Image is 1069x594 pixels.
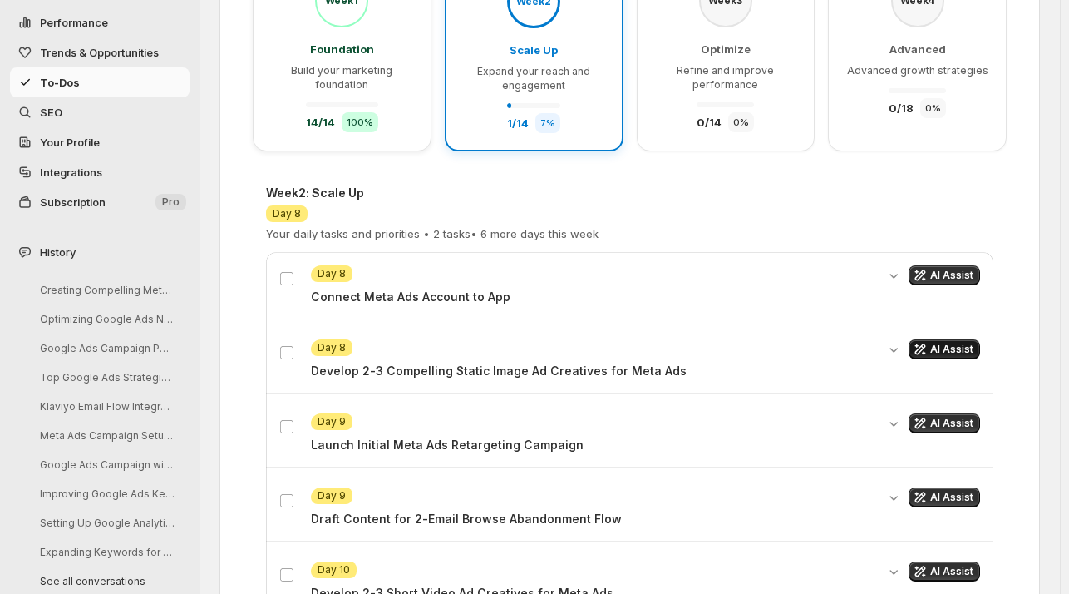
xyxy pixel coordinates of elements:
[930,269,973,282] span: AI Assist
[311,289,875,305] p: Connect Meta Ads Account to App
[10,37,190,67] button: Trends & Opportunities
[10,157,190,187] a: Integrations
[27,452,185,478] button: Google Ads Campaign with Shopify Product
[40,76,80,89] span: To-Dos
[40,166,102,179] span: Integrations
[311,437,875,453] p: Launch Initial Meta Ads Retargeting Campaign
[318,489,346,502] span: Day 9
[909,562,980,582] button: Get AI assistance for this task
[291,64,392,91] span: Build your marketing foundation
[885,265,902,285] button: Expand details
[40,136,100,149] span: Your Profile
[318,415,346,428] span: Day 9
[27,394,185,419] button: Klaviyo Email Flow Integration Issues
[885,488,902,507] button: Expand details
[266,185,599,201] h4: Week 2 : Scale Up
[885,413,902,433] button: Expand details
[909,339,980,359] button: Get AI assistance for this task
[27,306,185,332] button: Optimizing Google Ads Negative Keywords
[318,341,346,354] span: Day 8
[885,339,902,359] button: Expand details
[40,106,62,119] span: SEO
[10,67,190,97] button: To-Dos
[266,225,599,242] p: Your daily tasks and priorities • 2 tasks • 6 more days this week
[10,97,190,127] a: SEO
[535,113,560,133] div: 7 %
[697,116,722,129] span: 0 / 14
[930,343,973,356] span: AI Assist
[930,491,973,504] span: AI Assist
[510,43,558,57] span: Scale Up
[909,413,980,433] button: Get AI assistance for this task
[40,46,159,59] span: Trends & Opportunities
[27,568,185,594] button: See all conversations
[27,539,185,565] button: Expanding Keywords for Niche Google Ads
[701,42,751,56] span: Optimize
[477,65,590,92] span: Expand your reach and engagement
[10,187,190,217] button: Subscription
[889,42,946,56] span: Advanced
[27,481,185,507] button: Improving Google Ads Keyword Strategy
[27,277,185,303] button: Creating Compelling Meta Ad Creatives
[728,112,754,132] div: 0 %
[306,116,335,129] span: 14 / 14
[318,267,346,280] span: Day 8
[909,265,980,285] button: Get AI assistance for this task
[273,207,301,220] span: Day 8
[10,127,190,157] a: Your Profile
[930,565,973,578] span: AI Assist
[677,64,774,91] span: Refine and improve performance
[27,335,185,361] button: Google Ads Campaign Performance Analysis
[310,42,374,56] span: Foundation
[40,244,76,260] span: History
[27,510,185,536] button: Setting Up Google Analytics Goals
[885,562,902,582] button: Expand details
[318,563,350,577] span: Day 10
[909,488,980,507] button: Get AI assistance for this task
[889,101,914,115] span: 0 / 18
[27,423,185,448] button: Meta Ads Campaign Setup from Shopify
[507,116,529,130] span: 1 / 14
[847,64,988,77] span: Advanced growth strategies
[311,511,875,527] p: Draft Content for 2-Email Browse Abandonment Flow
[27,364,185,390] button: Top Google Ads Strategies in Pet Supplies
[920,98,946,118] div: 0 %
[930,417,973,430] span: AI Assist
[311,363,875,379] p: Develop 2-3 Compelling Static Image Ad Creatives for Meta Ads
[162,196,180,209] span: Pro
[40,16,108,29] span: Performance
[10,7,190,37] button: Performance
[40,196,106,209] span: Subscription
[342,112,378,132] div: 100 %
